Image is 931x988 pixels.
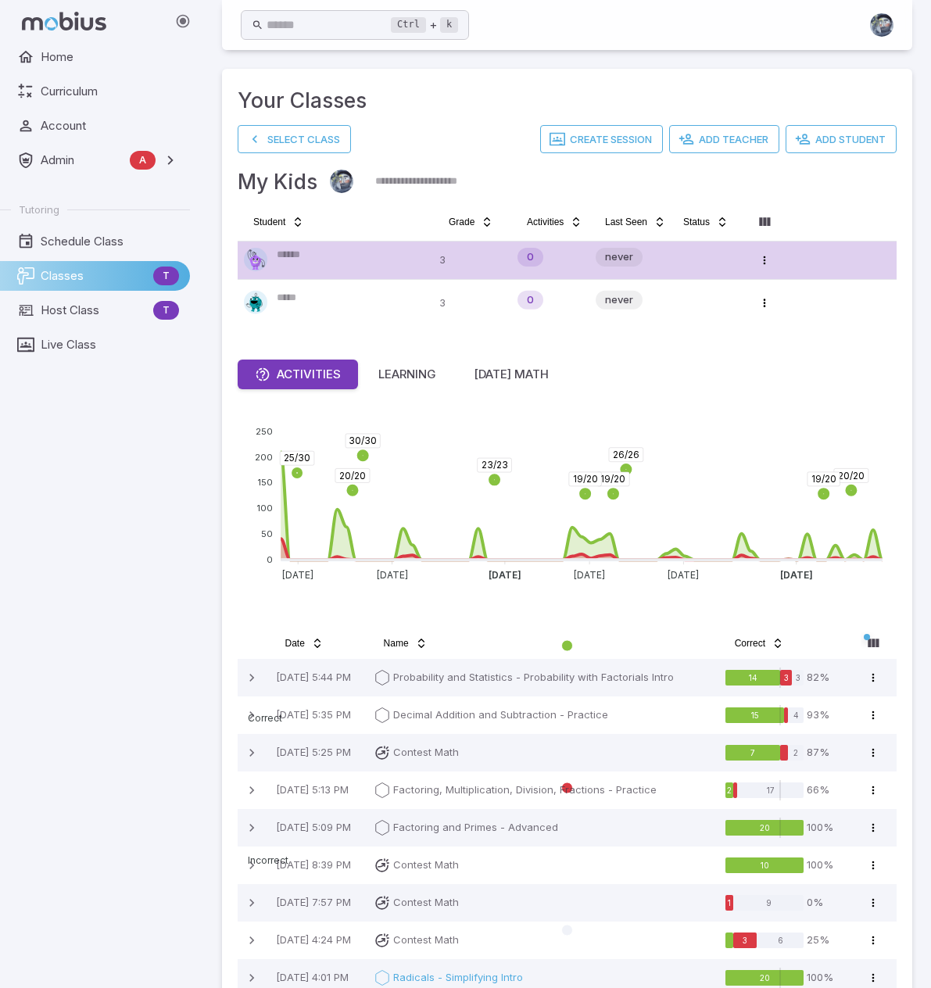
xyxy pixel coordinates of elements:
p: 66 % [807,782,829,798]
p: 25 % [807,933,829,948]
button: Last Seen [596,209,675,234]
p: [DATE] 5:44 PM [276,670,362,686]
span: Live Class [41,336,179,353]
span: Home [41,48,179,66]
p: Factoring and Primes - Advanced [393,820,558,836]
text: 9 [765,898,771,907]
img: andrew.jpg [330,170,353,193]
p: Probability and Statistics - Probability with Factorials Intro [393,670,674,686]
p: 3 [439,248,505,273]
svg: Answered 16 of 20 [725,705,804,725]
p: [DATE] 4:24 PM [276,933,362,948]
text: 14 [748,673,757,682]
p: Factoring, Multiplication, Division, Fractions - Practice [393,782,657,798]
tspan: 200 [255,452,273,463]
span: A [130,152,156,168]
svg: Answered 1 of 10 [725,893,804,913]
span: Classes [41,267,147,285]
button: Activities [517,209,592,234]
span: Curriculum [41,83,179,100]
tspan: [DATE] [282,569,313,581]
span: Correct [236,712,282,724]
p: 82 % [807,670,829,686]
p: Decimal Addition and Subtraction - Practice [393,707,608,723]
text: 4 [793,711,798,720]
div: New Student [517,248,543,267]
p: Contest Math [393,857,459,873]
div: Learning [378,366,436,383]
p: 93 % [807,707,829,723]
tspan: 50 [261,528,273,539]
p: 3 [439,291,505,316]
span: Grade [449,216,474,228]
img: andrew.jpg [870,13,893,37]
text: 2 [727,786,732,795]
text: 3 [795,673,800,682]
p: [DATE] 8:39 PM [276,857,362,873]
tspan: [DATE] [377,569,408,581]
button: Correct [725,631,793,656]
tspan: 150 [258,477,273,488]
img: pentagon.svg [244,248,267,271]
span: Activities [527,216,564,228]
div: [DATE] Math [474,366,549,383]
text: 6 [777,936,782,945]
span: Admin [41,152,124,169]
tspan: [DATE] [574,569,605,581]
text: 20 [759,823,769,832]
p: 100 % [807,820,833,836]
tspan: [DATE] [780,569,813,581]
button: Grade [439,209,503,234]
img: octagon.svg [244,291,267,314]
span: Name [384,637,409,650]
span: 0 [517,249,543,265]
span: Incorrect [236,854,288,866]
text: 20 [759,973,769,983]
p: [DATE] 5:09 PM [276,820,362,836]
p: 100 % [807,857,833,873]
tspan: 250 [256,426,273,437]
span: 0 [517,292,543,308]
svg: Answered 17 of 20 [725,668,804,688]
svg: Answered 3 of 20 [725,780,804,800]
p: Radicals - Simplifying Intro [393,970,523,986]
span: T [153,268,179,284]
text: 15 [750,711,758,720]
tspan: 0 [267,554,273,565]
span: T [153,302,179,318]
h3: My Kids [238,166,317,197]
svg: Answered 8 of 10 [725,743,804,763]
p: [DATE] 4:01 PM [276,970,362,986]
span: Correct [735,637,765,650]
span: Last Seen [605,216,647,228]
span: Date [285,637,305,650]
button: Column visibility [861,631,886,656]
svg: Answered 10 of 10 [725,855,804,875]
button: Student [244,209,313,234]
div: New Student [517,291,543,310]
p: [DATE] 5:35 PM [276,707,362,723]
text: 3 [743,936,747,945]
text: 1 [728,898,731,907]
span: never [596,249,643,265]
span: Account [41,117,179,134]
svg: Answered 20 of 20 [725,818,804,838]
p: Contest Math [393,895,459,911]
svg: Answered 20 of 20 [725,968,804,988]
text: 3 [783,673,788,682]
div: Activities [255,366,341,383]
button: Column visibility [752,209,777,234]
p: 100 % [807,970,833,986]
p: 87 % [807,745,829,761]
tspan: 100 [257,503,273,514]
svg: Answered 4 of 10 [725,930,804,950]
button: Add Student [786,125,897,153]
p: [DATE] 5:13 PM [276,782,362,798]
p: 0 % [807,895,823,911]
kbd: k [440,17,458,33]
span: Tutoring [19,202,59,217]
span: never [596,292,643,308]
span: Host Class [41,302,147,319]
h3: Your Classes [238,84,897,116]
button: Name [374,631,437,656]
